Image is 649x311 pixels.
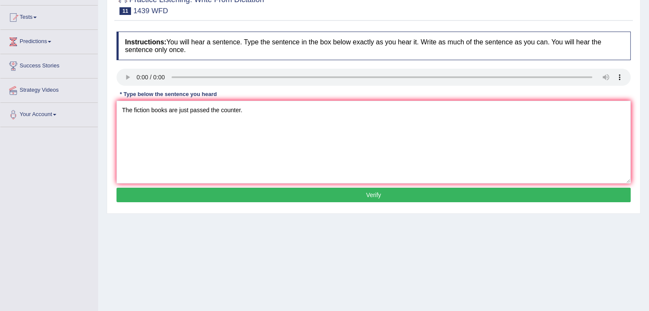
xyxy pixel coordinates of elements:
button: Verify [116,188,631,202]
a: Tests [0,6,98,27]
b: Instructions: [125,38,166,46]
a: Strategy Videos [0,78,98,100]
span: 11 [119,7,131,15]
a: Predictions [0,30,98,51]
div: * Type below the sentence you heard [116,90,220,98]
a: Your Account [0,103,98,124]
a: Success Stories [0,54,98,76]
small: 1439 WFD [133,7,168,15]
h4: You will hear a sentence. Type the sentence in the box below exactly as you hear it. Write as muc... [116,32,631,60]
